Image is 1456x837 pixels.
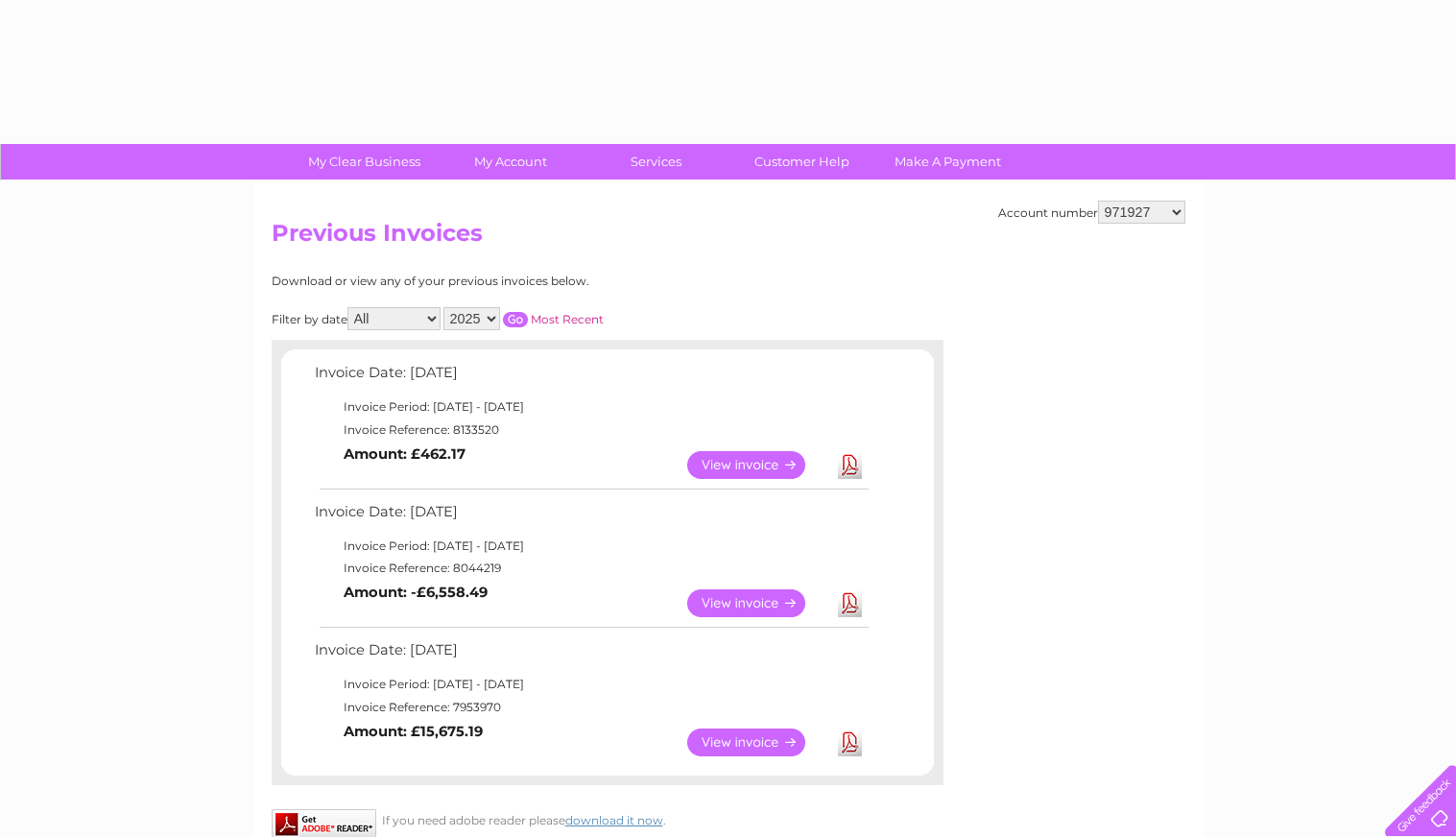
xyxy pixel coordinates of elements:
a: View [687,589,828,617]
a: My Account [431,144,589,179]
a: Download [838,589,862,617]
div: If you need adobe reader please . [272,809,943,827]
td: Invoice Reference: 8044219 [310,557,871,580]
td: Invoice Period: [DATE] - [DATE] [310,673,871,696]
a: View [687,729,828,756]
td: Invoice Reference: 7953970 [310,696,871,719]
a: Download [838,729,862,756]
td: Invoice Period: [DATE] - [DATE] [310,535,871,558]
div: Download or view any of your previous invoices below. [272,275,776,288]
b: Amount: £15,675.19 [344,723,483,740]
a: Make A Payment [869,144,1027,179]
div: Account number [998,201,1185,224]
td: Invoice Date: [DATE] [310,637,871,673]
td: Invoice Date: [DATE] [310,499,871,535]
h2: Previous Invoices [272,220,1185,256]
a: download it now [565,813,663,827]
a: Most Recent [531,312,604,326]
td: Invoice Period: [DATE] - [DATE] [310,395,871,418]
td: Invoice Reference: 8133520 [310,418,871,442]
a: Services [577,144,735,179]
td: Invoice Date: [DATE] [310,360,871,395]
a: My Clear Business [285,144,443,179]
b: Amount: -£6,558.49 [344,584,488,601]
b: Amount: £462.17 [344,445,465,463]
a: Customer Help [723,144,881,179]
div: Filter by date [272,307,776,330]
a: View [687,451,828,479]
a: Download [838,451,862,479]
